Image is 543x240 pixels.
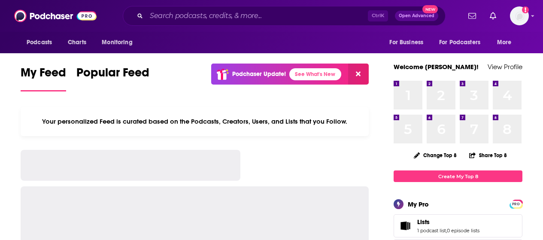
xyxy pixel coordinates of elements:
p: Podchaser Update! [232,70,286,78]
a: Lists [397,220,414,232]
a: PRO [511,201,521,207]
span: Popular Feed [76,65,149,85]
span: More [497,36,512,49]
a: Show notifications dropdown [465,9,479,23]
div: My Pro [408,200,429,208]
div: Your personalized Feed is curated based on the Podcasts, Creators, Users, and Lists that you Follow. [21,107,369,136]
button: open menu [21,34,63,51]
button: Change Top 8 [409,150,462,161]
button: open menu [434,34,493,51]
span: Lists [394,214,522,237]
a: Show notifications dropdown [486,9,500,23]
span: For Podcasters [439,36,480,49]
img: Podchaser - Follow, Share and Rate Podcasts [14,8,97,24]
span: Ctrl K [368,10,388,21]
a: Lists [417,218,479,226]
a: Popular Feed [76,65,149,91]
span: , [446,228,447,234]
button: open menu [383,34,434,51]
button: Share Top 8 [469,147,507,164]
span: Open Advanced [399,14,434,18]
a: See What's New [289,68,341,80]
a: 0 episode lists [447,228,479,234]
button: open menu [491,34,522,51]
input: Search podcasts, credits, & more... [146,9,368,23]
a: My Feed [21,65,66,91]
svg: Add a profile image [522,6,529,13]
button: open menu [96,34,143,51]
span: Monitoring [102,36,132,49]
a: Charts [62,34,91,51]
span: New [422,5,438,13]
span: My Feed [21,65,66,85]
span: Lists [417,218,430,226]
span: Podcasts [27,36,52,49]
button: Show profile menu [510,6,529,25]
div: Search podcasts, credits, & more... [123,6,446,26]
span: Logged in as WPubPR1 [510,6,529,25]
span: Charts [68,36,86,49]
a: View Profile [488,63,522,71]
a: Create My Top 8 [394,170,522,182]
img: User Profile [510,6,529,25]
span: For Business [389,36,423,49]
a: 1 podcast list [417,228,446,234]
button: Open AdvancedNew [395,11,438,21]
a: Welcome [PERSON_NAME]! [394,63,479,71]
